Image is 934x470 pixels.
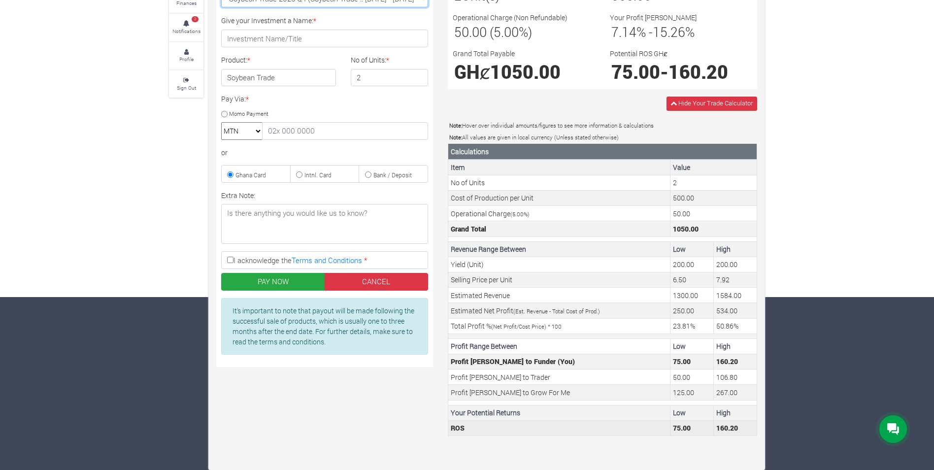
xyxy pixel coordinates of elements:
p: It's important to note that payout will be made following the successful sale of products, which ... [233,305,417,347]
td: Tradeer Profit Margin (Min Estimated Profit * Tradeer Profit Margin) [670,369,714,385]
td: Total Profit % [448,318,670,334]
small: (Est. Revenue - Total Cost of Prod.) [513,307,600,315]
td: Grow For Me Profit Margin (Min Estimated Profit * Grow For Me Profit Margin) [670,385,714,400]
span: 50.00 (5.00%) [454,23,532,40]
small: All values are given in local currency (Unless stated otherwise) [449,134,619,141]
small: Hover over individual amounts/figures to see more information & calculations [449,122,654,129]
td: Your estimated minimum ROS (Net Profit/Cost Price) [670,318,714,334]
td: This is the operational charge by Grow For Me [670,206,757,221]
div: or [221,147,428,158]
b: Grand Total [451,224,486,234]
a: Sign Out [169,70,203,98]
b: High [716,408,731,417]
td: Your Potential Minimum Return on Funding [670,420,714,436]
label: Grand Total Payable [453,48,515,59]
span: 7.14 [611,23,636,40]
label: Product: [221,55,250,65]
td: Your estimated Revenue expected (Grand Total * Min. Est. Revenue Percentage) [670,288,714,303]
input: Momo Payment [221,111,228,117]
span: 1050.00 [490,60,561,84]
td: Your estimated minimum Yield [670,257,714,272]
td: Your estimated Profit to be made (Estimated Revenue - Total Cost of Production) [714,303,757,318]
td: Your estimated Profit to be made (Estimated Revenue - Total Cost of Production) [670,303,714,318]
td: Your estimated maximum Yield [714,257,757,272]
input: Investment Name/Title [221,30,428,47]
b: Low [673,408,686,417]
span: 160.20 [668,60,728,84]
small: Bank / Deposit [373,171,412,179]
td: Your estimated Revenue expected (Grand Total * Max. Est. Revenue Percentage) [714,288,757,303]
b: Note: [449,122,462,129]
label: Pay Via: [221,94,249,104]
td: This is the cost of a Unit [670,190,757,205]
td: Estimated Revenue [448,288,670,303]
span: 75.00 [611,60,660,84]
td: Tradeer Profit Margin (Max Estimated Profit * Tradeer Profit Margin) [714,369,757,385]
small: (Net Profit/Cost Price) * 100 [491,323,562,330]
a: Profile [169,42,203,69]
td: ROS [448,420,670,436]
td: This is the Total Cost. (Unit Cost + (Operational Charge * Unit Cost)) * No of Units [670,221,757,236]
td: Estimated Net Profit [448,303,670,318]
small: Momo Payment [229,110,268,117]
span: 15.26 [653,23,685,40]
td: Funder Profit Margin (Max Estimated Profit * Profit Margin) [714,354,757,369]
span: 5.00 [512,210,524,218]
a: 2 Notifications [169,14,203,41]
td: Selling Price per Unit [448,272,670,287]
small: Sign Out [177,84,196,91]
td: This is the number of Units [670,175,757,190]
h3: % - % [611,24,751,40]
td: Profit [PERSON_NAME] to Trader [448,369,670,385]
a: CANCEL [325,273,429,291]
td: Your Potential Maximum Return on Funding [714,420,757,436]
label: Operational Charge (Non Refundable) [453,12,567,23]
b: Item [451,163,465,172]
span: 2 [192,16,199,22]
td: Cost of Production per Unit [448,190,670,205]
small: ( %) [510,210,530,218]
b: Profit Range Between [451,341,517,351]
b: High [716,341,731,351]
small: Ghana Card [235,171,266,179]
input: Bank / Deposit [365,171,371,178]
label: Give your Investment a Name: [221,15,316,26]
input: I acknowledge theTerms and Conditions * [227,257,233,263]
th: Calculations [448,144,757,160]
td: Grow For Me Profit Margin (Max Estimated Profit * Grow For Me Profit Margin) [714,385,757,400]
label: Extra Note: [221,190,255,201]
input: Ghana Card [227,171,233,178]
h1: GHȼ [454,61,594,83]
td: Profit [PERSON_NAME] to Grow For Me [448,385,670,400]
input: Intnl. Card [296,171,302,178]
td: Yield (Unit) [448,257,670,272]
b: Your Potential Returns [451,408,520,417]
b: High [716,244,731,254]
b: Low [673,244,686,254]
input: 02x 000 0000 [262,122,428,140]
span: Hide Your Trade Calculator [678,99,753,107]
td: No of Units [448,175,670,190]
td: Your estimated maximum ROS (Net Profit/Cost Price) [714,318,757,334]
button: PAY NOW [221,273,325,291]
small: Notifications [172,28,200,34]
td: Your estimated maximum Selling Price per Unit [714,272,757,287]
td: Funder Profit Margin (Min Estimated Profit * Profit Margin) [670,354,714,369]
td: Your estimated minimum Selling Price per Unit [670,272,714,287]
td: Operational Charge [448,206,670,221]
b: Low [673,341,686,351]
a: Terms and Conditions [292,255,362,265]
label: I acknowledge the [221,251,428,269]
b: Revenue Range Between [451,244,526,254]
label: No of Units: [351,55,389,65]
label: Potential ROS GHȼ [610,48,667,59]
td: Profit [PERSON_NAME] to Funder (You) [448,354,670,369]
label: Your Profit [PERSON_NAME] [610,12,697,23]
small: Intnl. Card [304,171,332,179]
b: Note: [449,134,462,141]
small: Profile [179,56,194,63]
b: Value [673,163,690,172]
h4: Soybean Trade [221,69,336,87]
h1: - [611,61,751,83]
